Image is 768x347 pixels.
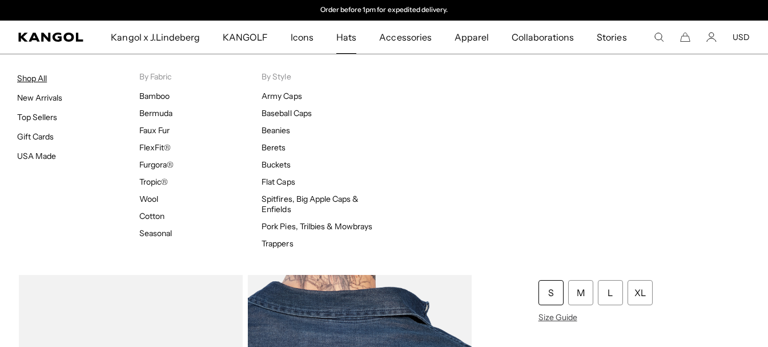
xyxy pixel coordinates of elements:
[17,73,47,83] a: Shop All
[455,21,489,54] span: Apparel
[291,21,313,54] span: Icons
[320,6,448,15] p: Order before 1pm for expedited delivery.
[211,21,279,54] a: KANGOLF
[267,6,502,15] div: 2 of 2
[139,71,262,82] p: By Fabric
[597,21,626,54] span: Stories
[585,21,638,54] a: Stories
[512,21,574,54] span: Collaborations
[139,159,174,170] a: Furgora®
[262,108,311,118] a: Baseball Caps
[733,32,750,42] button: USD
[368,21,443,54] a: Accessories
[139,125,170,135] a: Faux Fur
[223,21,268,54] span: KANGOLF
[139,91,170,101] a: Bamboo
[680,32,690,42] button: Cart
[706,32,717,42] a: Account
[598,280,623,305] div: L
[111,21,200,54] span: Kangol x J.Lindeberg
[17,112,57,122] a: Top Sellers
[262,194,359,214] a: Spitfires, Big Apple Caps & Enfields
[267,6,502,15] slideshow-component: Announcement bar
[17,151,56,161] a: USA Made
[99,21,211,54] a: Kangol x J.Lindeberg
[17,131,54,142] a: Gift Cards
[443,21,500,54] a: Apparel
[654,32,664,42] summary: Search here
[262,177,295,187] a: Flat Caps
[139,177,168,187] a: Tropic®
[262,71,384,82] p: By Style
[262,238,293,249] a: Trappers
[267,6,502,15] div: Announcement
[279,21,325,54] a: Icons
[538,312,577,322] span: Size Guide
[17,93,62,103] a: New Arrivals
[139,142,171,153] a: FlexFit®
[336,21,356,54] span: Hats
[139,211,164,221] a: Cotton
[379,21,431,54] span: Accessories
[628,280,653,305] div: XL
[262,159,291,170] a: Buckets
[538,280,564,305] div: S
[139,194,158,204] a: Wool
[262,91,301,101] a: Army Caps
[18,33,84,42] a: Kangol
[500,21,585,54] a: Collaborations
[262,125,290,135] a: Beanies
[262,142,286,153] a: Berets
[568,280,593,305] div: M
[262,221,372,232] a: Pork Pies, Trilbies & Mowbrays
[139,108,172,118] a: Bermuda
[139,228,172,238] a: Seasonal
[325,21,368,54] a: Hats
